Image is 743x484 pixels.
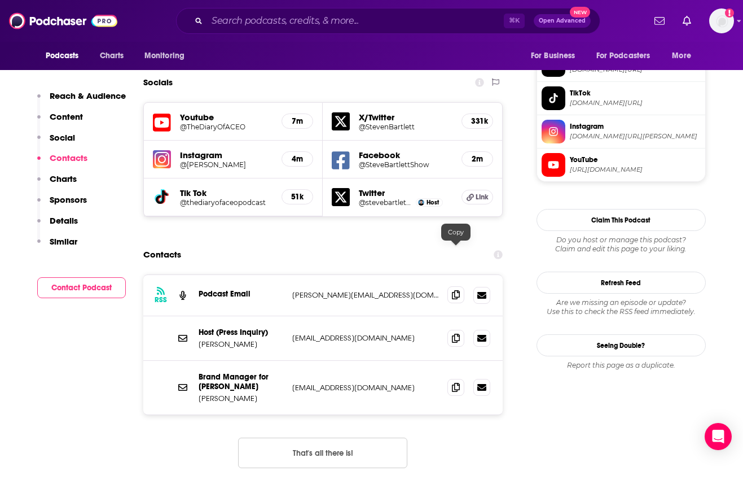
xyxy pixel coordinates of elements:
[291,154,304,164] h5: 4m
[476,193,489,202] span: Link
[50,90,126,101] p: Reach & Audience
[359,188,452,198] h5: Twitter
[100,48,124,64] span: Charts
[37,132,75,153] button: Social
[570,132,701,141] span: instagram.com/steven
[37,194,87,215] button: Sponsors
[144,48,184,64] span: Monitoring
[37,215,78,236] button: Details
[207,12,504,30] input: Search podcasts, credits, & more...
[238,438,407,468] button: Nothing here.
[537,361,706,370] div: Report this page as a duplicate.
[359,123,452,131] a: @StevenBartlett
[537,272,706,294] button: Refresh Feed
[199,328,283,337] p: Host (Press Inquiry)
[441,224,471,241] div: Copy
[292,383,439,393] p: [EMAIL_ADDRESS][DOMAIN_NAME]
[537,298,706,316] div: Are we missing an episode or update? Use this to check the RSS feed immediately.
[570,155,701,165] span: YouTube
[37,236,77,257] button: Similar
[471,116,483,126] h5: 331k
[596,48,650,64] span: For Podcasters
[143,72,173,93] h2: Socials
[570,7,590,18] span: New
[471,154,483,164] h5: 2m
[534,14,591,28] button: Open AdvancedNew
[50,132,75,143] p: Social
[570,165,701,174] span: https://www.youtube.com/@TheDiaryOfACEO
[709,8,734,33] span: Logged in as tinajoell1
[199,394,283,403] p: [PERSON_NAME]
[531,48,575,64] span: For Business
[427,199,439,206] span: Host
[504,14,525,28] span: ⌘ K
[542,153,701,177] a: YouTube[URL][DOMAIN_NAME]
[537,236,706,245] span: Do you host or manage this podcast?
[542,120,701,143] a: Instagram[DOMAIN_NAME][URL][PERSON_NAME]
[50,215,78,226] p: Details
[291,192,304,202] h5: 51k
[180,112,273,123] h5: Youtube
[50,194,87,205] p: Sponsors
[678,11,696,30] a: Show notifications dropdown
[180,123,273,131] a: @TheDiaryOfACEO
[709,8,734,33] img: User Profile
[570,99,701,107] span: tiktok.com/@thediaryofaceopodcast
[359,160,452,169] a: @SteveBartlettShow
[199,372,283,391] p: Brand Manager for [PERSON_NAME]
[709,8,734,33] button: Show profile menu
[523,45,590,67] button: open menu
[537,209,706,231] button: Claim This Podcast
[9,10,117,32] img: Podchaser - Follow, Share and Rate Podcasts
[37,277,126,298] button: Contact Podcast
[705,423,732,450] div: Open Intercom Messenger
[143,244,181,265] h2: Contacts
[359,112,452,123] h5: X/Twitter
[50,111,83,122] p: Content
[176,8,600,34] div: Search podcasts, credits, & more...
[461,190,493,204] a: Link
[37,152,87,173] button: Contacts
[153,150,171,168] img: iconImage
[199,289,283,299] p: Podcast Email
[37,173,77,194] button: Charts
[542,86,701,110] a: TikTok[DOMAIN_NAME][URL]
[672,48,691,64] span: More
[180,198,273,207] a: @thediaryofaceopodcast
[291,116,304,126] h5: 7m
[359,198,413,207] a: @stevebartlettsc
[359,150,452,160] h5: Facebook
[46,48,79,64] span: Podcasts
[50,152,87,163] p: Contacts
[589,45,667,67] button: open menu
[50,236,77,247] p: Similar
[570,121,701,132] span: Instagram
[38,45,94,67] button: open menu
[537,236,706,254] div: Claim and edit this page to your liking.
[539,18,586,24] span: Open Advanced
[37,111,83,132] button: Content
[292,333,439,343] p: [EMAIL_ADDRESS][DOMAIN_NAME]
[292,290,439,300] p: [PERSON_NAME][EMAIL_ADDRESS][DOMAIN_NAME]
[650,11,669,30] a: Show notifications dropdown
[664,45,705,67] button: open menu
[418,199,424,206] img: Steven Bartlett
[570,88,701,98] span: TikTok
[180,160,273,169] a: @[PERSON_NAME]
[537,334,706,356] a: Seeing Double?
[137,45,199,67] button: open menu
[155,295,167,304] h3: RSS
[93,45,131,67] a: Charts
[180,150,273,160] h5: Instagram
[570,66,701,74] span: twitter.com/StevenBartlett
[199,339,283,349] p: [PERSON_NAME]
[50,173,77,184] p: Charts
